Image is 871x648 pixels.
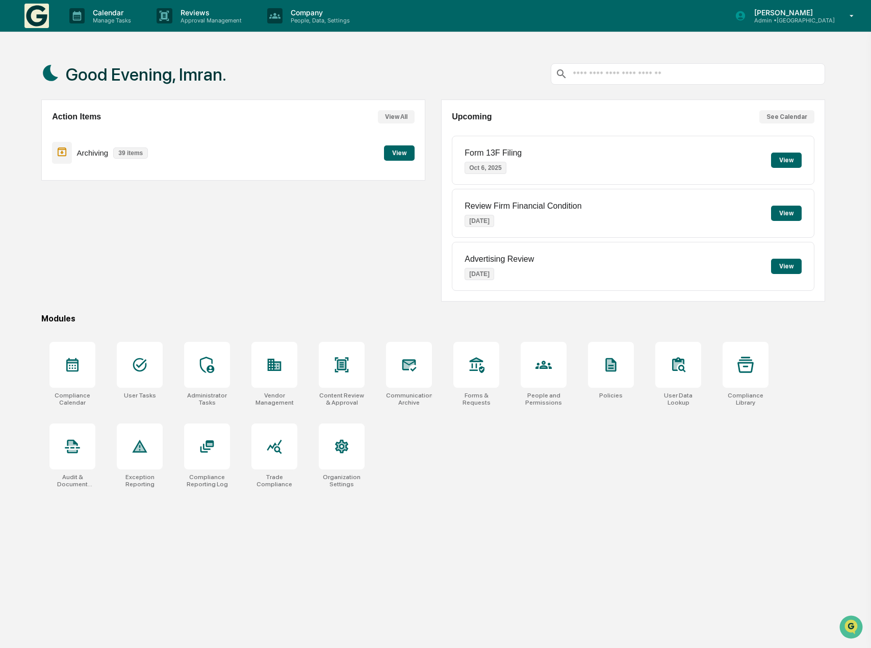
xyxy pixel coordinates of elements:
[465,202,581,211] p: Review Firm Financial Condition
[117,473,163,488] div: Exception Reporting
[384,145,415,161] button: View
[41,314,825,323] div: Modules
[465,148,522,158] p: Form 13F Filing
[384,147,415,157] a: View
[124,392,156,399] div: User Tasks
[771,259,802,274] button: View
[74,130,82,138] div: 🗄️
[452,112,492,121] h2: Upcoming
[20,148,64,158] span: Data Lookup
[172,8,247,17] p: Reviews
[10,130,18,138] div: 🖐️
[599,392,623,399] div: Policies
[10,78,29,96] img: 1746055101610-c473b297-6a78-478c-a979-82029cc54cd1
[378,110,415,123] button: View All
[66,64,226,85] h1: Good Evening, Imran.
[838,614,866,642] iframe: Open customer support
[72,172,123,181] a: Powered byPylon
[184,392,230,406] div: Administrator Tasks
[35,88,129,96] div: We're available if you need us!
[172,17,247,24] p: Approval Management
[319,392,365,406] div: Content Review & Approval
[746,17,835,24] p: Admin • [GEOGRAPHIC_DATA]
[465,162,506,174] p: Oct 6, 2025
[6,124,70,143] a: 🖐️Preclearance
[465,268,494,280] p: [DATE]
[101,173,123,181] span: Pylon
[251,392,297,406] div: Vendor Management
[20,129,66,139] span: Preclearance
[77,148,109,157] p: Archiving
[759,110,814,123] button: See Calendar
[49,392,95,406] div: Compliance Calendar
[6,144,68,162] a: 🔎Data Lookup
[521,392,567,406] div: People and Permissions
[319,473,365,488] div: Organization Settings
[771,153,802,168] button: View
[70,124,131,143] a: 🗄️Attestations
[52,112,101,121] h2: Action Items
[283,8,355,17] p: Company
[113,147,148,159] p: 39 items
[465,255,534,264] p: Advertising Review
[771,206,802,221] button: View
[85,17,136,24] p: Manage Tasks
[283,17,355,24] p: People, Data, Settings
[84,129,126,139] span: Attestations
[184,473,230,488] div: Compliance Reporting Log
[24,4,49,28] img: logo
[386,392,432,406] div: Communications Archive
[655,392,701,406] div: User Data Lookup
[723,392,768,406] div: Compliance Library
[35,78,167,88] div: Start new chat
[251,473,297,488] div: Trade Compliance
[49,473,95,488] div: Audit & Document Logs
[453,392,499,406] div: Forms & Requests
[85,8,136,17] p: Calendar
[10,21,186,38] p: How can we help?
[10,149,18,157] div: 🔎
[173,81,186,93] button: Start new chat
[465,215,494,227] p: [DATE]
[746,8,835,17] p: [PERSON_NAME]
